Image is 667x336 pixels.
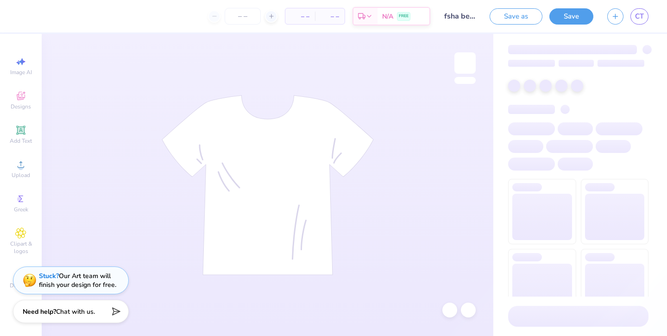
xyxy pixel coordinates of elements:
[10,69,32,76] span: Image AI
[23,307,56,316] strong: Need help?
[10,137,32,145] span: Add Text
[321,12,339,21] span: – –
[399,13,409,19] span: FREE
[162,95,374,275] img: tee-skeleton.svg
[490,8,542,25] button: Save as
[39,272,59,280] strong: Stuck?
[56,307,95,316] span: Chat with us.
[291,12,309,21] span: – –
[635,11,644,22] span: CT
[12,171,30,179] span: Upload
[11,103,31,110] span: Designs
[14,206,28,213] span: Greek
[39,272,116,289] div: Our Art team will finish your design for free.
[5,240,37,255] span: Clipart & logos
[225,8,261,25] input: – –
[630,8,648,25] a: CT
[437,7,483,25] input: Untitled Design
[549,8,593,25] button: Save
[10,282,32,289] span: Decorate
[382,12,393,21] span: N/A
